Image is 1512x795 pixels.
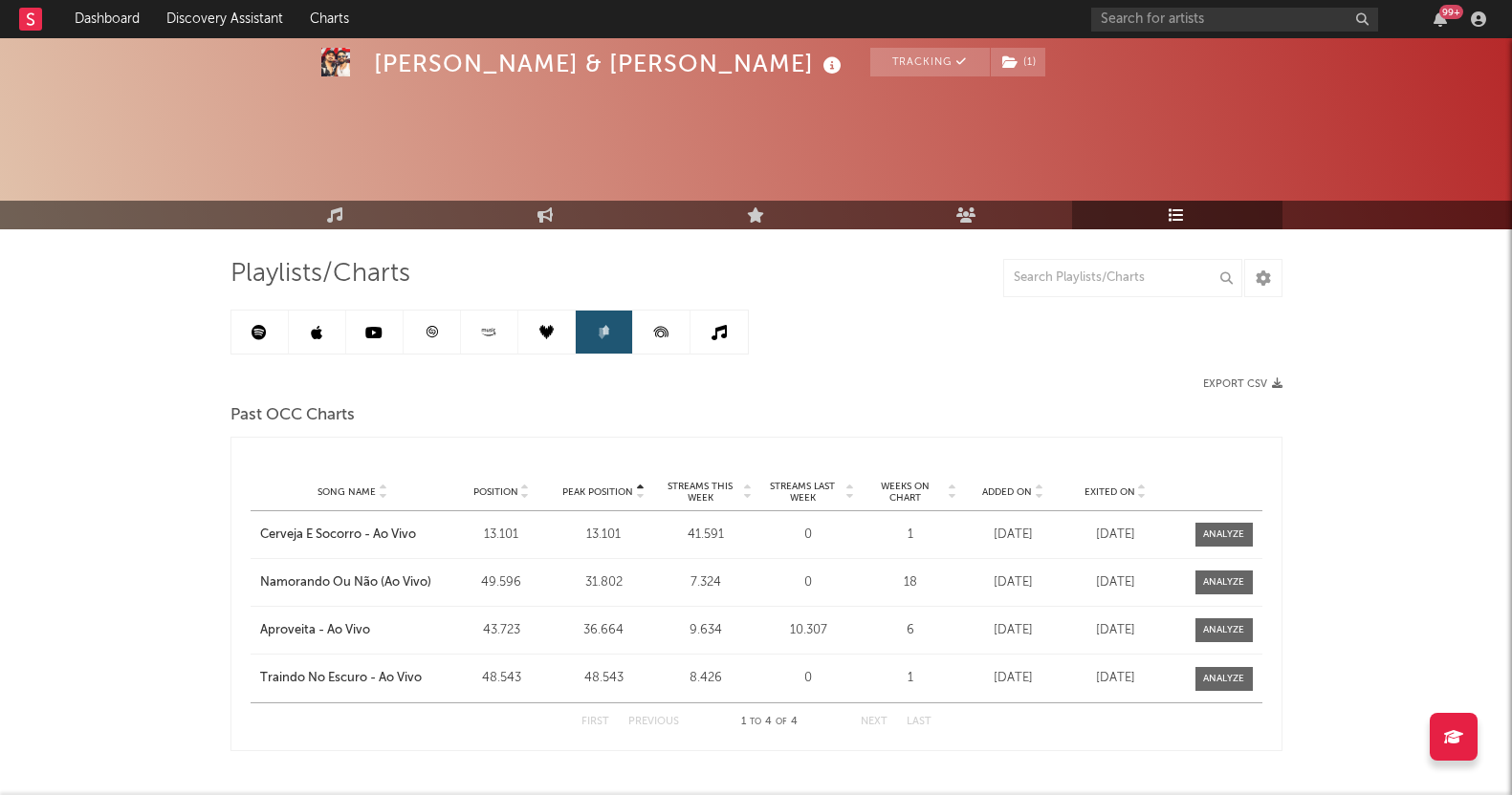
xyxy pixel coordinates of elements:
div: 49.596 [455,573,548,592]
div: 6 [865,621,957,640]
span: Streams This Week [660,481,741,504]
span: to [750,718,761,726]
div: 18 [865,573,957,592]
div: 0 [762,573,855,592]
a: Cerveja E Socorro - Ao Vivo [260,526,446,545]
div: 8.426 [660,669,753,688]
button: Tracking [870,48,990,76]
span: Added On [982,486,1032,498]
div: 0 [762,526,855,545]
div: 10.307 [762,621,855,640]
div: 1 4 4 [717,711,822,734]
div: [DATE] [1069,526,1162,545]
div: [PERSON_NAME] & [PERSON_NAME] [374,48,846,79]
input: Search Playlists/Charts [1003,259,1242,297]
span: Position [473,486,518,498]
button: Export CSV [1203,378,1282,390]
div: 1 [865,526,957,545]
span: Peak Position [562,486,633,498]
div: 36.664 [558,621,650,640]
a: Aproveita - Ao Vivo [260,621,446,640]
div: [DATE] [967,526,1060,545]
input: Search for artists [1091,8,1378,32]
div: 9.634 [660,621,753,640]
button: Previous [628,717,679,727]
span: of [776,718,787,726]
button: Last [907,717,931,727]
div: [DATE] [967,621,1060,640]
div: 99 + [1439,5,1463,19]
div: 13.101 [455,526,548,545]
div: [DATE] [967,573,1060,592]
div: 13.101 [558,526,650,545]
div: 7.324 [660,573,753,592]
div: 48.543 [558,669,650,688]
div: 31.802 [558,573,650,592]
div: [DATE] [1069,573,1162,592]
a: Traindo No Escuro - Ao Vivo [260,669,446,688]
button: (1) [991,48,1045,76]
button: 99+ [1434,11,1447,27]
div: [DATE] [1069,621,1162,640]
span: ( 1 ) [990,48,1046,76]
span: Streams Last Week [762,481,844,504]
div: 1 [865,669,957,688]
span: Song Name [318,486,376,498]
button: First [581,717,609,727]
a: Namorando Ou Não (Ao Vivo) [260,573,446,592]
div: 41.591 [660,526,753,545]
div: 43.723 [455,621,548,640]
div: 48.543 [455,669,548,688]
span: Exited On [1085,486,1135,498]
span: Playlists/Charts [230,263,410,286]
span: Weeks on Chart [865,481,946,504]
div: [DATE] [967,669,1060,688]
button: Next [861,717,887,727]
div: 0 [762,669,855,688]
div: [DATE] [1069,669,1162,688]
span: Past OCC Charts [230,404,355,427]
